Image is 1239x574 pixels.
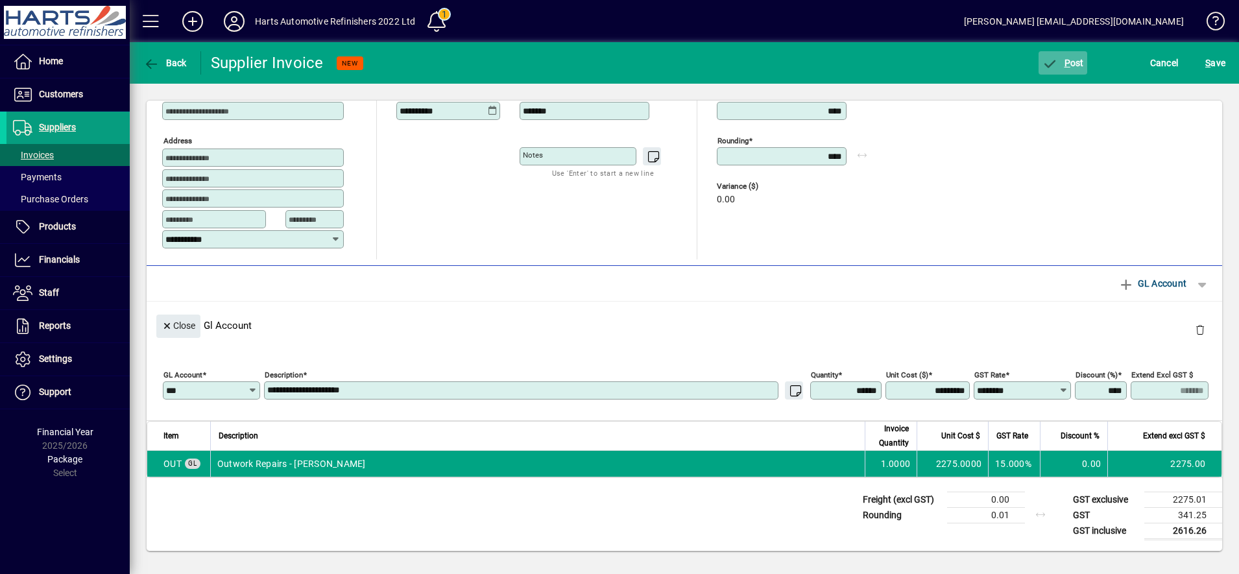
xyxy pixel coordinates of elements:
a: Purchase Orders [6,188,130,210]
a: Knowledge Base [1197,3,1223,45]
button: Delete [1185,315,1216,346]
span: Financial Year [37,427,93,437]
a: Invoices [6,144,130,166]
mat-label: Notes [523,150,543,160]
span: Close [162,315,195,337]
td: 2275.0000 [917,451,988,477]
span: Description [219,429,258,443]
span: Item [163,429,179,443]
mat-label: Description [265,370,303,379]
mat-label: Unit Cost ($) [886,370,928,379]
mat-label: Discount (%) [1076,370,1118,379]
span: Products [39,221,76,232]
mat-hint: Use 'Enter' to start a new line [552,165,654,180]
mat-label: Extend excl GST $ [1131,370,1193,379]
td: 2275.01 [1144,492,1222,507]
div: Gl Account [147,302,1222,349]
a: Products [6,211,130,243]
span: Financials [39,254,80,265]
app-page-header-button: Delete [1185,324,1216,335]
td: Outwork Repairs - [PERSON_NAME] [210,451,865,477]
span: Home [39,56,63,66]
span: Package [47,454,82,464]
span: Invoice Quantity [873,422,909,450]
span: GL [188,460,197,467]
app-page-header-button: Back [130,51,201,75]
td: GST inclusive [1066,523,1144,539]
mat-label: Quantity [811,370,838,379]
button: Add [172,10,213,33]
span: Extend excl GST $ [1143,429,1205,443]
a: Payments [6,166,130,188]
td: GST exclusive [1066,492,1144,507]
mat-label: GST rate [974,370,1005,379]
span: Settings [39,353,72,364]
td: 0.00 [1040,451,1107,477]
span: GL Account [1118,273,1186,294]
span: Purchase Orders [13,194,88,204]
a: Settings [6,343,130,376]
span: ave [1205,53,1225,73]
app-page-header-button: Close [153,319,204,331]
a: Financials [6,244,130,276]
a: Staff [6,277,130,309]
mat-label: Rounding [717,136,749,145]
a: Support [6,376,130,409]
button: Save [1202,51,1229,75]
td: Rounding [856,507,947,523]
span: Support [39,387,71,397]
td: 341.25 [1144,507,1222,523]
span: 0.00 [717,195,735,205]
mat-label: GL Account [163,370,202,379]
span: Reports [39,320,71,331]
button: Back [140,51,190,75]
td: 0.00 [947,492,1025,507]
span: ost [1042,58,1084,68]
span: GST Rate [996,429,1028,443]
div: [PERSON_NAME] [EMAIL_ADDRESS][DOMAIN_NAME] [964,11,1184,32]
button: GL Account [1112,272,1193,295]
td: GST [1066,507,1144,523]
a: Home [6,45,130,78]
span: Staff [39,287,59,298]
td: 15.000% [988,451,1040,477]
span: Payments [13,172,62,182]
span: Invoices [13,150,54,160]
button: Cancel [1147,51,1182,75]
span: Customers [39,89,83,99]
td: 2616.26 [1144,523,1222,539]
span: S [1205,58,1210,68]
button: Post [1039,51,1087,75]
td: 2275.00 [1107,451,1221,477]
div: Supplier Invoice [211,53,324,73]
span: Unit Cost $ [941,429,980,443]
span: Outwork Repairs [163,457,182,470]
span: Discount % [1061,429,1100,443]
span: Cancel [1150,53,1179,73]
button: Close [156,315,200,338]
span: NEW [342,59,358,67]
span: Back [143,58,187,68]
span: P [1065,58,1070,68]
button: Profile [213,10,255,33]
span: Variance ($) [717,182,795,191]
a: Customers [6,78,130,111]
td: Freight (excl GST) [856,492,947,507]
td: 0.01 [947,507,1025,523]
td: 1.0000 [865,451,917,477]
a: Reports [6,310,130,342]
div: Harts Automotive Refinishers 2022 Ltd [255,11,415,32]
span: Suppliers [39,122,76,132]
